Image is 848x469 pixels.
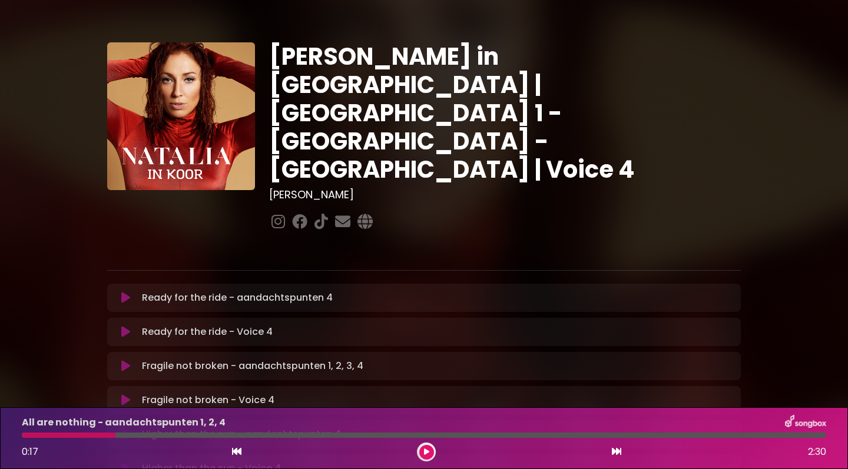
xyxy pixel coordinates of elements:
span: 2:30 [808,445,826,459]
span: 0:17 [22,445,38,458]
p: Fragile not broken - aandachtspunten 1, 2, 3, 4 [142,359,363,373]
p: Ready for the ride - Voice 4 [142,325,273,339]
p: Fragile not broken - Voice 4 [142,393,274,407]
h1: [PERSON_NAME] in [GEOGRAPHIC_DATA] | [GEOGRAPHIC_DATA] 1 - [GEOGRAPHIC_DATA] - [GEOGRAPHIC_DATA] ... [269,42,741,184]
h3: [PERSON_NAME] [269,188,741,201]
p: Ready for the ride - aandachtspunten 4 [142,291,333,305]
img: songbox-logo-white.png [785,415,826,430]
p: All are nothing - aandachtspunten 1, 2, 4 [22,415,226,430]
img: YTVS25JmS9CLUqXqkEhs [107,42,255,190]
